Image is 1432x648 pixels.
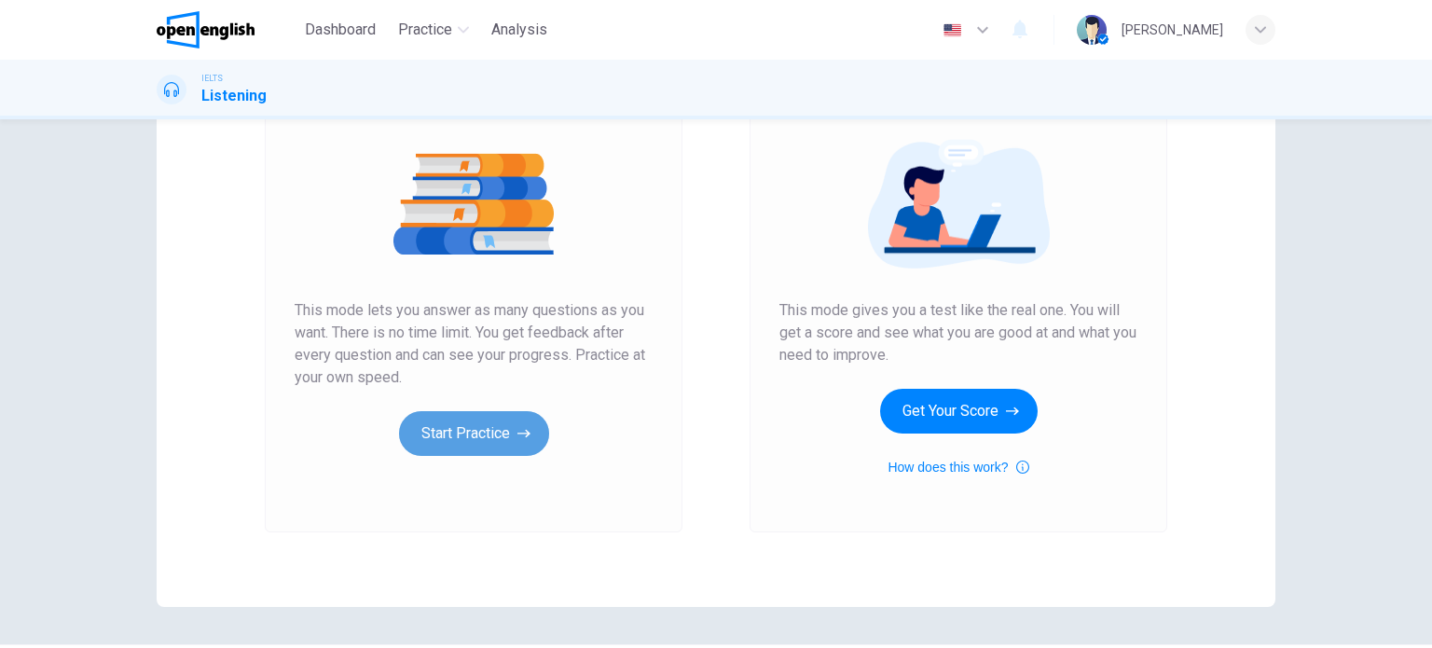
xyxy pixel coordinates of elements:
[888,456,1028,478] button: How does this work?
[295,299,653,389] span: This mode lets you answer as many questions as you want. There is no time limit. You get feedback...
[941,23,964,37] img: en
[201,85,267,107] h1: Listening
[157,11,297,48] a: OpenEnglish logo
[391,13,476,47] button: Practice
[157,11,255,48] img: OpenEnglish logo
[484,13,555,47] button: Analysis
[201,72,223,85] span: IELTS
[779,299,1137,366] span: This mode gives you a test like the real one. You will get a score and see what you are good at a...
[880,389,1038,434] button: Get Your Score
[1122,19,1223,41] div: [PERSON_NAME]
[491,19,547,41] span: Analysis
[1077,15,1107,45] img: Profile picture
[305,19,376,41] span: Dashboard
[297,13,383,47] button: Dashboard
[399,411,549,456] button: Start Practice
[398,19,452,41] span: Practice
